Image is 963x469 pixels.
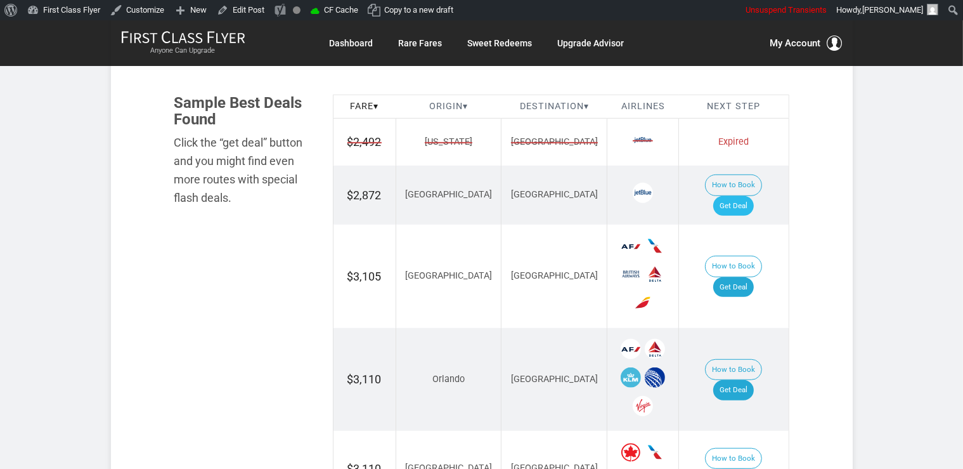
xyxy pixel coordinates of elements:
[396,95,501,119] th: Origin
[645,236,665,256] span: American Airlines
[621,367,641,388] span: KLM
[347,270,382,283] span: $3,105
[501,95,607,119] th: Destination
[713,380,754,400] a: Get Deal
[770,36,843,51] button: My Account
[713,196,754,216] a: Get Deal
[645,264,665,284] span: Delta Airlines
[645,339,665,359] span: Delta Airlines
[333,95,396,119] th: Fare
[121,30,245,56] a: First Class FlyerAnyone Can Upgrade
[468,32,533,55] a: Sweet Redeems
[347,134,382,150] span: $2,492
[511,189,598,200] span: [GEOGRAPHIC_DATA]
[746,5,827,15] span: Unsuspend Transients
[347,188,382,202] span: $2,872
[511,374,598,385] span: [GEOGRAPHIC_DATA]
[607,95,679,119] th: Airlines
[770,36,821,51] span: My Account
[705,359,762,381] button: How to Book
[862,5,923,15] span: [PERSON_NAME]
[713,277,754,298] a: Get Deal
[633,183,653,203] span: JetBlue
[511,270,598,281] span: [GEOGRAPHIC_DATA]
[645,367,665,388] span: United
[705,256,762,277] button: How to Book
[405,189,492,200] span: [GEOGRAPHIC_DATA]
[621,236,641,256] span: Air France
[558,32,624,55] a: Upgrade Advisor
[432,374,465,385] span: Orlando
[621,339,641,359] span: Air France
[645,442,665,463] span: American Airlines
[425,136,472,149] span: [US_STATE]
[399,32,443,55] a: Rare Fares
[679,95,789,119] th: Next Step
[705,175,762,196] button: How to Book
[330,32,373,55] a: Dashboard
[463,101,468,112] span: ▾
[174,95,314,128] h3: Sample Best Deals Found
[121,30,245,44] img: First Class Flyer
[121,46,245,55] small: Anyone Can Upgrade
[373,101,378,112] span: ▾
[511,136,598,149] span: [GEOGRAPHIC_DATA]
[174,134,314,207] div: Click the “get deal” button and you might find even more routes with special flash deals.
[633,396,653,416] span: Virgin Atlantic
[633,130,653,150] span: JetBlue
[621,264,641,284] span: British Airways
[347,373,382,386] span: $3,110
[584,101,589,112] span: ▾
[633,293,653,313] span: Iberia
[718,136,749,147] span: Expired
[621,442,641,463] span: Air Canada
[405,270,492,281] span: [GEOGRAPHIC_DATA]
